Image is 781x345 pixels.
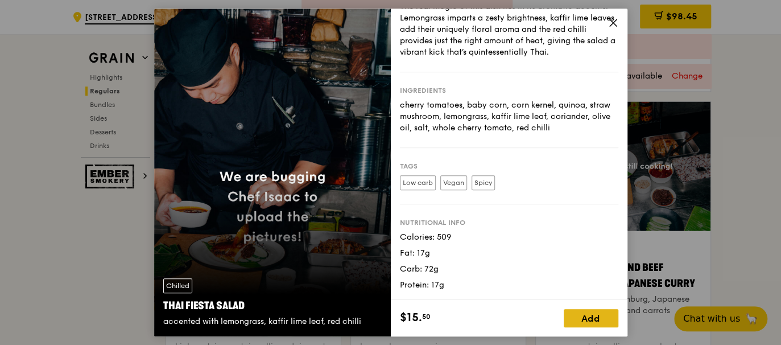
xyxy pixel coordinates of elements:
div: Protein: 17g [400,280,618,291]
div: The real magic of this dish lies in its aromatic accents. Lemongrass imparts a zesty brightness, ... [400,1,618,58]
div: Add [564,309,618,327]
span: 50 [422,312,431,321]
label: Vegan [440,175,467,190]
div: Chilled [163,278,192,293]
div: Nutritional info [400,218,618,227]
div: accented with lemongrass, kaffir lime leaf, red chilli [163,316,382,327]
div: Carb: 72g [400,264,618,275]
div: cherry tomatoes, baby corn, corn kernel, quinoa, straw mushroom, lemongrass, kaffir lime leaf, co... [400,100,618,134]
div: Calories: 509 [400,232,618,243]
div: Tags [400,162,618,171]
label: Low carb [400,175,436,190]
div: Ingredients [400,86,618,95]
div: Fat: 17g [400,248,618,259]
div: Thai Fiesta Salad [163,298,382,314]
label: Spicy [472,175,495,190]
span: $15. [400,309,422,326]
